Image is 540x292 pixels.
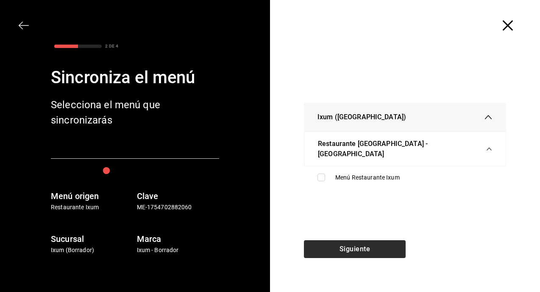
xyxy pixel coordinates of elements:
div: Sincroniza el menú [51,65,219,90]
h6: Marca [137,232,220,246]
p: ME-1754702882060 [137,203,220,212]
h6: Clave [137,189,220,203]
p: Ixum - Borrador [137,246,220,255]
span: Restaurante [GEOGRAPHIC_DATA] - [GEOGRAPHIC_DATA] [318,139,486,159]
span: Ixum ([GEOGRAPHIC_DATA]) [317,112,406,122]
h6: Sucursal [51,232,134,246]
div: 2 DE 4 [105,43,118,49]
div: Menú Restaurante Ixum [335,173,493,182]
p: Ixum (Borrador) [51,246,134,255]
p: Restaurante Ixum [51,203,134,212]
div: Selecciona el menú que sincronizarás [51,97,186,128]
h6: Menú origen [51,189,134,203]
